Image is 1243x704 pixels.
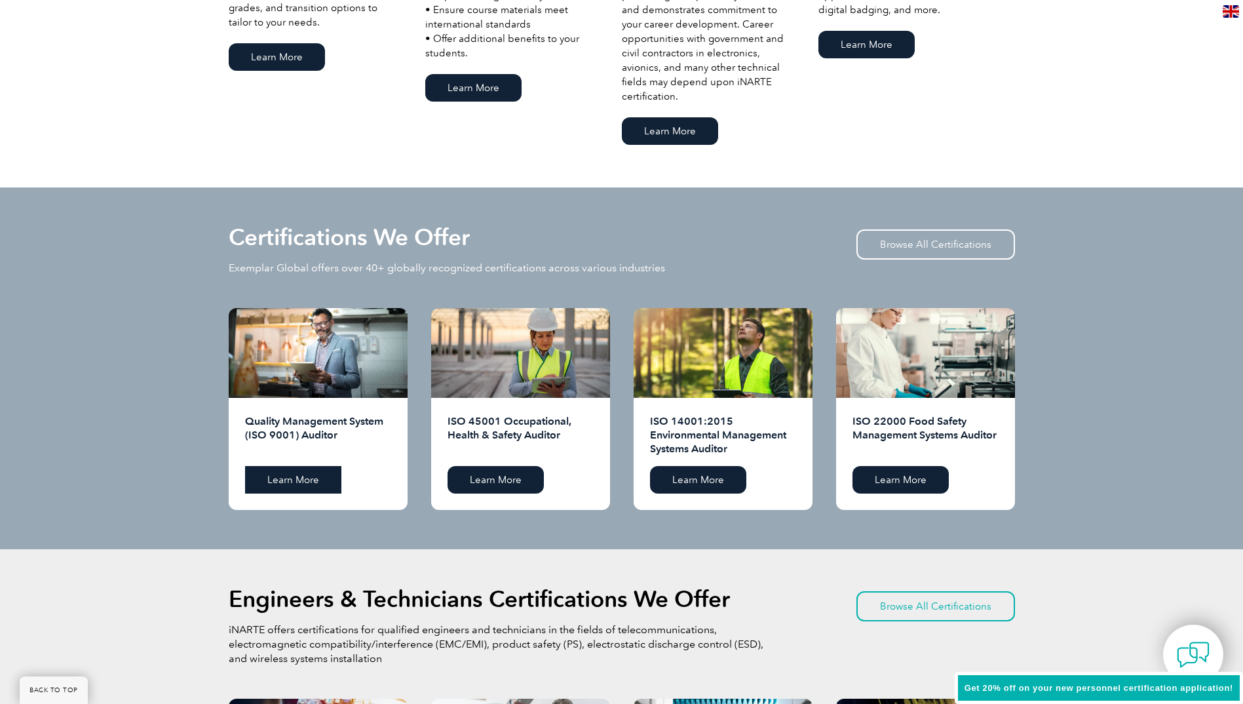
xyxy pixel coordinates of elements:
[818,31,915,58] a: Learn More
[229,623,766,666] p: iNARTE offers certifications for qualified engineers and technicians in the fields of telecommuni...
[1223,5,1239,18] img: en
[650,414,796,456] h2: ISO 14001:2015 Environmental Management Systems Auditor
[425,74,522,102] a: Learn More
[856,229,1015,260] a: Browse All Certifications
[20,676,88,704] a: BACK TO TOP
[245,414,391,456] h2: Quality Management System (ISO 9001) Auditor
[448,414,594,456] h2: ISO 45001 Occupational, Health & Safety Auditor
[229,227,470,248] h2: Certifications We Offer
[852,414,999,456] h2: ISO 22000 Food Safety Management Systems Auditor
[229,43,325,71] a: Learn More
[856,591,1015,621] a: Browse All Certifications
[245,466,341,494] a: Learn More
[229,261,665,275] p: Exemplar Global offers over 40+ globally recognized certifications across various industries
[1177,638,1210,671] img: contact-chat.png
[229,589,730,610] h2: Engineers & Technicians Certifications We Offer
[448,466,544,494] a: Learn More
[622,117,718,145] a: Learn More
[852,466,949,494] a: Learn More
[965,683,1233,693] span: Get 20% off on your new personnel certification application!
[650,466,746,494] a: Learn More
